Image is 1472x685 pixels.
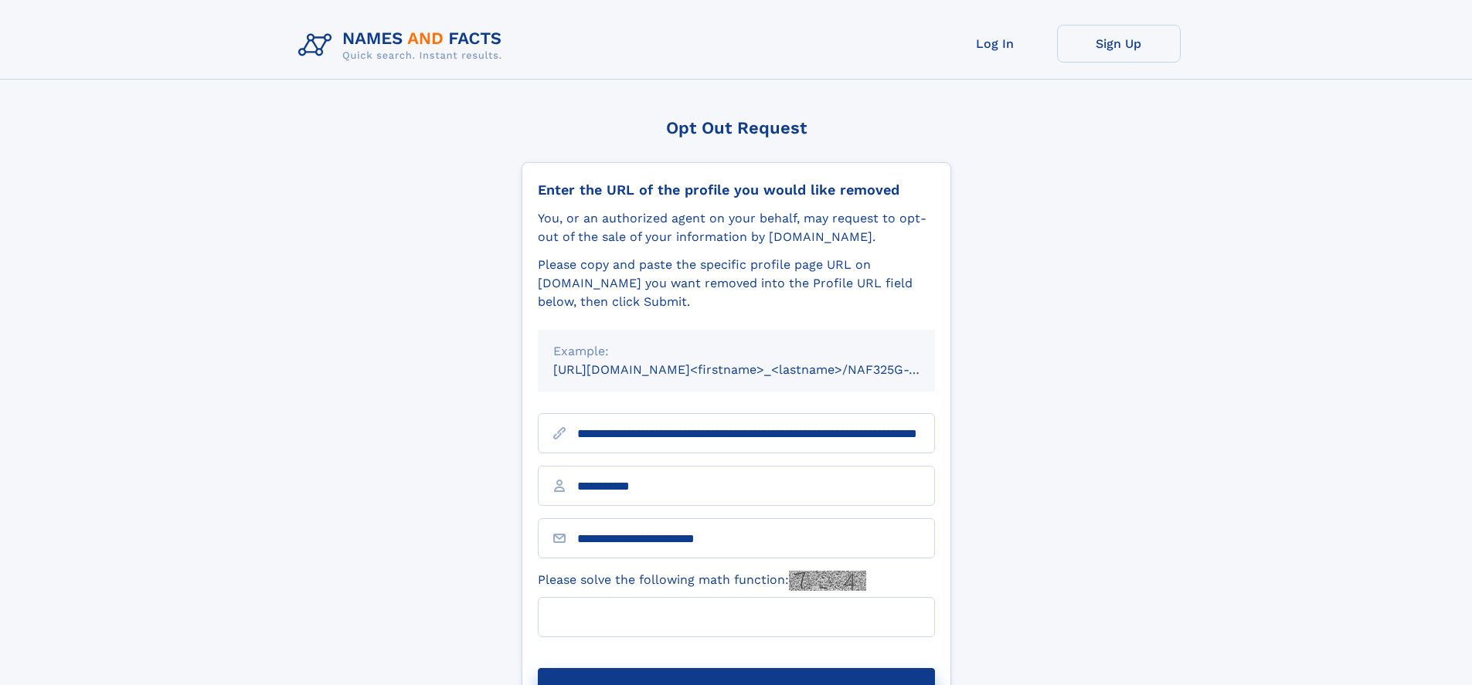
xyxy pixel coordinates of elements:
[538,181,935,198] div: Enter the URL of the profile you would like removed
[1057,25,1181,63] a: Sign Up
[933,25,1057,63] a: Log In
[538,209,935,246] div: You, or an authorized agent on your behalf, may request to opt-out of the sale of your informatio...
[538,256,935,311] div: Please copy and paste the specific profile page URL on [DOMAIN_NAME] you want removed into the Pr...
[553,362,964,377] small: [URL][DOMAIN_NAME]<firstname>_<lastname>/NAF325G-xxxxxxxx
[553,342,920,361] div: Example:
[292,25,515,66] img: Logo Names and Facts
[522,118,951,137] div: Opt Out Request
[538,571,866,591] label: Please solve the following math function:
